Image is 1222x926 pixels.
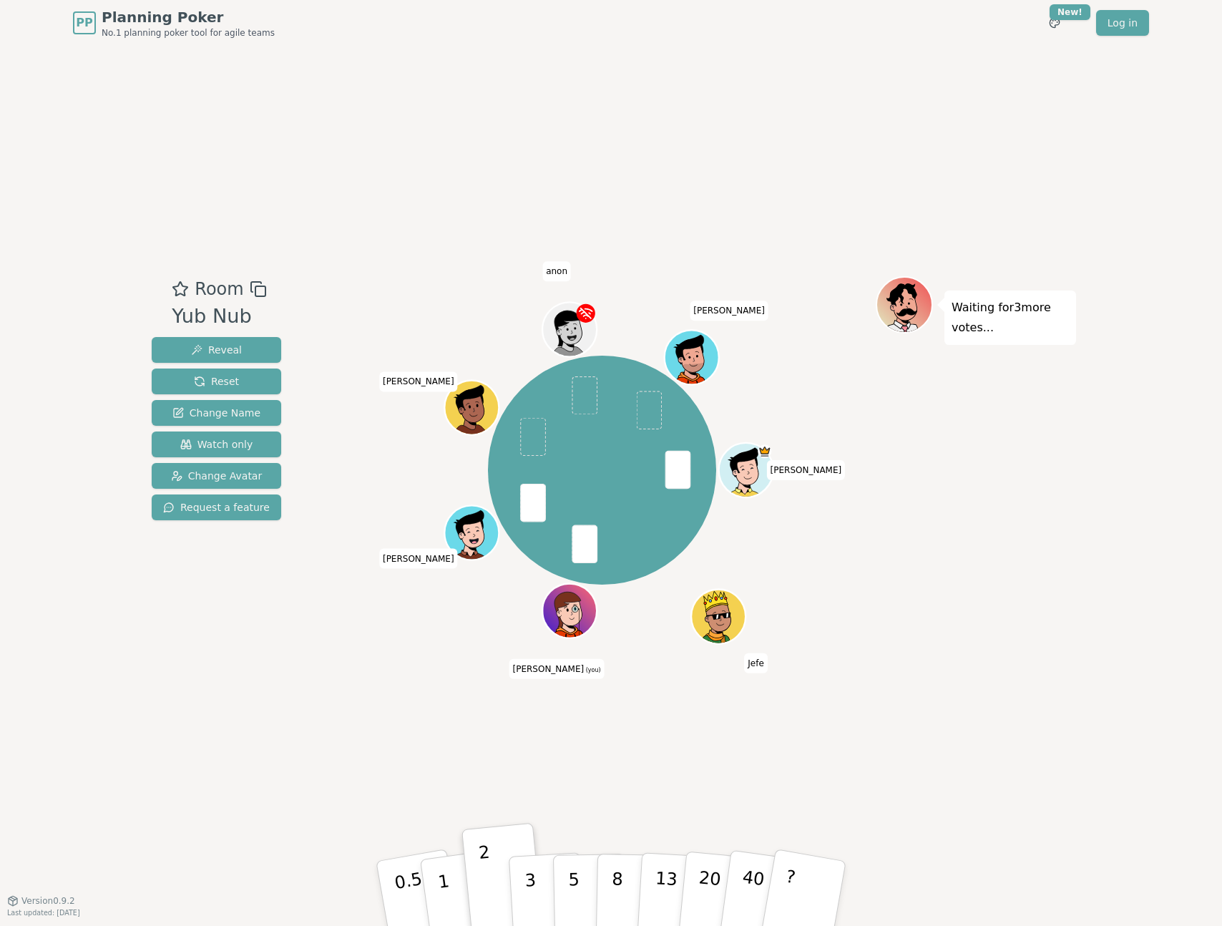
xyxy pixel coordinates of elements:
button: Reveal [152,337,281,363]
button: Request a feature [152,494,281,520]
p: 2 [478,842,497,920]
button: Watch only [152,432,281,457]
button: Reset [152,369,281,394]
span: Jon is the host [758,444,772,458]
a: PPPlanning PokerNo.1 planning poker tool for agile teams [73,7,275,39]
span: Click to change your name [767,460,846,480]
span: Click to change your name [690,301,768,321]
span: (you) [584,667,601,673]
span: Last updated: [DATE] [7,909,80,917]
span: Click to change your name [509,659,604,679]
button: Change Avatar [152,463,281,489]
span: Request a feature [163,500,270,515]
button: Add as favourite [172,276,189,302]
span: Planning Poker [102,7,275,27]
span: Click to change your name [379,371,458,391]
span: PP [76,14,92,31]
div: New! [1050,4,1090,20]
span: Click to change your name [379,549,458,569]
span: Reset [194,374,239,389]
div: Yub Nub [172,302,266,331]
button: Change Name [152,400,281,426]
span: Reveal [191,343,242,357]
span: Click to change your name [542,261,571,281]
a: Log in [1096,10,1149,36]
button: Version0.9.2 [7,895,75,907]
button: New! [1042,10,1067,36]
button: Click to change your avatar [544,585,595,636]
span: Change Name [172,406,260,420]
span: Click to change your name [744,653,768,673]
span: Watch only [180,437,253,452]
span: Version 0.9.2 [21,895,75,907]
span: Change Avatar [171,469,263,483]
p: Waiting for 3 more votes... [952,298,1069,338]
span: Room [195,276,243,302]
span: No.1 planning poker tool for agile teams [102,27,275,39]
